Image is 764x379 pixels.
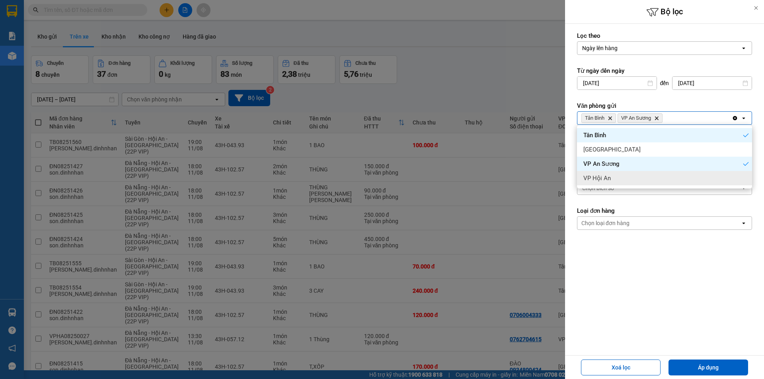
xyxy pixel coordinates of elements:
span: Tân Bình, close by backspace [581,113,616,123]
label: Văn phòng gửi [577,102,752,110]
svg: Delete [654,116,659,121]
input: Selected Ngày lên hàng. [618,44,619,52]
svg: open [741,115,747,121]
svg: Clear all [732,115,738,121]
span: đến [660,79,669,87]
label: Từ ngày đến ngày [577,67,752,75]
div: Chọn loại đơn hàng [581,219,630,227]
ul: Menu [577,125,752,189]
button: Áp dụng [668,360,748,375]
span: [GEOGRAPHIC_DATA] [583,146,641,154]
svg: open [741,220,747,226]
span: VP An Sương [621,115,651,121]
svg: Delete [608,116,612,121]
span: Tân Bình [583,131,606,139]
span: VP Hội An [583,174,611,182]
h6: Bộ lọc [565,6,764,18]
button: Xoá lọc [581,360,661,375]
div: Ngày lên hàng [582,44,618,52]
input: Select a date. [577,77,657,89]
input: Selected Tân Bình, VP An Sương. [664,114,665,122]
span: VP An Sương, close by backspace [618,113,663,123]
svg: open [741,45,747,51]
label: Loại đơn hàng [577,207,752,215]
span: Tân Bình [585,115,604,121]
label: Lọc theo [577,32,752,40]
span: VP An Sương [583,160,620,168]
input: Select a date. [672,77,752,89]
